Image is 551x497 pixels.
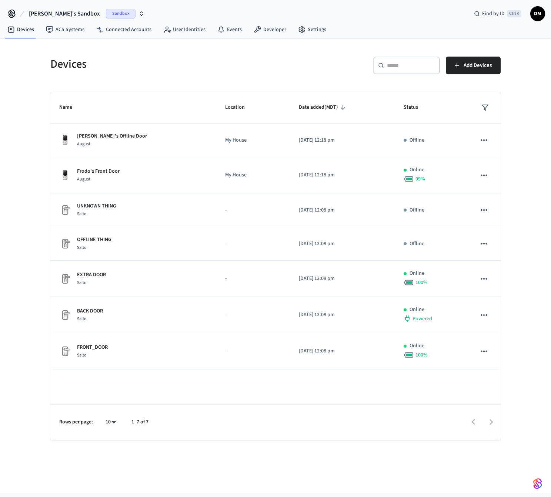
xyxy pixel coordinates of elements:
p: - [225,275,281,283]
p: My House [225,136,281,144]
span: 100 % [415,351,428,359]
span: Salto [77,280,87,286]
p: UNKNOWN THING [77,202,116,210]
a: Connected Accounts [90,23,157,36]
span: Name [59,102,82,113]
span: Salto [77,244,87,251]
a: User Identities [157,23,211,36]
span: Salto [77,352,87,358]
img: Yale Assure Touchscreen Wifi Smart Lock, Satin Nickel, Front [59,169,71,181]
p: [DATE] 12:08 pm [299,311,386,319]
a: ACS Systems [40,23,90,36]
img: Placeholder Lock Image [59,345,71,357]
p: Offline [410,136,424,144]
span: Find by ID [482,10,505,17]
a: Settings [292,23,332,36]
p: [DATE] 12:08 pm [299,347,386,355]
img: SeamLogoGradient.69752ec5.svg [533,478,542,490]
h5: Devices [50,57,271,72]
span: Location [225,102,254,113]
p: Online [410,166,424,174]
img: Placeholder Lock Image [59,238,71,250]
span: August [77,141,90,147]
p: [PERSON_NAME]'s Offline Door [77,132,147,140]
img: Placeholder Lock Image [59,309,71,321]
img: Yale Assure Touchscreen Wifi Smart Lock, Satin Nickel, Front [59,134,71,146]
button: DM [530,6,545,21]
p: FRONT_DOOR [77,344,108,351]
span: 100 % [415,279,428,286]
p: Online [410,270,424,277]
p: Rows per page: [59,418,93,426]
a: Events [211,23,248,36]
p: Offline [410,206,424,214]
a: Developer [248,23,292,36]
p: BACK DOOR [77,307,103,315]
p: - [225,311,281,319]
img: Placeholder Lock Image [59,273,71,285]
p: - [225,206,281,214]
span: Ctrl K [507,10,521,17]
p: [DATE] 12:08 pm [299,275,386,283]
p: My House [225,171,281,179]
p: OFFLINE THING [77,236,111,244]
p: [DATE] 12:18 pm [299,136,386,144]
span: Salto [77,316,87,322]
p: - [225,347,281,355]
div: Find by IDCtrl K [468,7,527,20]
p: [DATE] 12:18 pm [299,171,386,179]
span: DM [531,7,544,20]
span: [PERSON_NAME]'s Sandbox [29,9,100,18]
span: Add Devices [464,61,492,70]
p: Online [410,342,424,350]
p: [DATE] 12:08 pm [299,206,386,214]
span: Status [404,102,428,113]
table: sticky table [50,92,501,369]
span: Salto [77,211,87,217]
span: Date added(MDT) [299,102,348,113]
p: EXTRA DOOR [77,271,106,279]
p: Online [410,306,424,314]
span: Powered [413,315,432,322]
div: 10 [102,417,120,427]
p: Frodo's Front Door [77,168,120,175]
p: Offline [410,240,424,248]
span: August [77,176,90,182]
button: Add Devices [446,57,501,74]
span: Sandbox [106,9,136,18]
p: 1–7 of 7 [131,418,148,426]
p: - [225,240,281,248]
img: Placeholder Lock Image [59,204,71,216]
a: Devices [1,23,40,36]
span: 99 % [415,175,425,183]
p: [DATE] 12:08 pm [299,240,386,248]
